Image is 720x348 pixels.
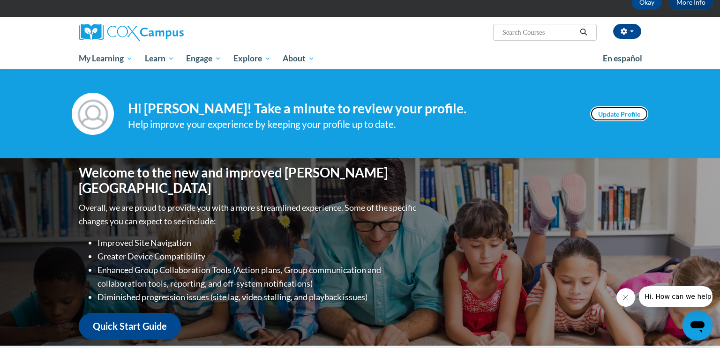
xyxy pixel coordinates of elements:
iframe: Message from company [639,286,712,307]
p: Overall, we are proud to provide you with a more streamlined experience. Some of the specific cha... [79,201,419,228]
iframe: Close message [616,288,635,307]
li: Enhanced Group Collaboration Tools (Action plans, Group communication and collaboration tools, re... [97,263,419,290]
span: About [283,53,315,64]
span: En español [603,53,642,63]
span: Engage [186,53,221,64]
span: Learn [145,53,174,64]
a: About [277,48,321,69]
a: My Learning [73,48,139,69]
iframe: Button to launch messaging window [682,311,712,341]
span: My Learning [79,53,133,64]
button: Search [577,27,591,38]
img: Cox Campus [79,24,184,41]
div: Main menu [65,48,655,69]
input: Search Courses [502,27,577,38]
li: Diminished progression issues (site lag, video stalling, and playback issues) [97,290,419,304]
a: Quick Start Guide [79,313,181,340]
a: Engage [180,48,227,69]
span: Hi. How can we help? [6,7,76,14]
img: Profile Image [72,93,114,135]
h4: Hi [PERSON_NAME]! Take a minute to review your profile. [128,101,576,117]
li: Greater Device Compatibility [97,250,419,263]
button: Account Settings [613,24,641,39]
li: Improved Site Navigation [97,236,419,250]
a: Learn [139,48,180,69]
div: Help improve your experience by keeping your profile up to date. [128,117,576,132]
a: Cox Campus [79,24,257,41]
a: En español [597,49,648,68]
h1: Welcome to the new and improved [PERSON_NAME][GEOGRAPHIC_DATA] [79,165,419,196]
span: Explore [233,53,271,64]
a: Update Profile [590,106,648,121]
a: Explore [227,48,277,69]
